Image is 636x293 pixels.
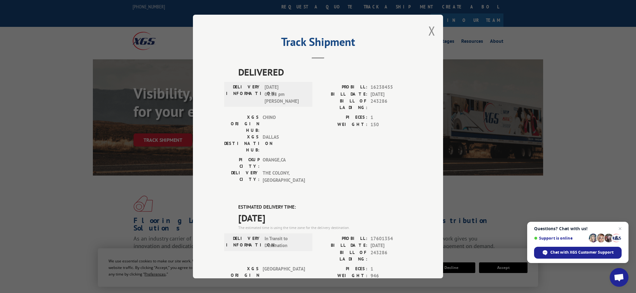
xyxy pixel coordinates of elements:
[371,84,412,91] span: 16238455
[534,226,622,231] span: Questions? Chat with us!
[371,272,412,280] span: 946
[265,84,307,105] span: [DATE] 01:18 pm [PERSON_NAME]
[318,91,367,98] label: BILL DATE:
[371,91,412,98] span: [DATE]
[263,114,305,134] span: CHINO
[610,268,628,287] div: Open chat
[224,170,260,184] label: DELIVERY CITY:
[371,265,412,272] span: 1
[371,242,412,249] span: [DATE]
[238,225,412,230] div: The estimated time is using the time zone for the delivery destination.
[371,235,412,242] span: 17601354
[263,134,305,153] span: DALLAS
[371,121,412,128] span: 150
[224,37,412,49] h2: Track Shipment
[371,98,412,111] span: 243286
[238,65,412,79] span: DELIVERED
[318,265,367,272] label: PIECES:
[263,170,305,184] span: THE COLONY , [GEOGRAPHIC_DATA]
[371,114,412,121] span: 1
[224,156,260,170] label: PICKUP CITY:
[534,247,622,259] div: Chat with XGS Customer Support
[318,98,367,111] label: BILL OF LADING:
[318,121,367,128] label: WEIGHT:
[428,22,435,39] button: Close modal
[550,250,613,255] span: Chat with XGS Customer Support
[263,156,305,170] span: ORANGE , CA
[318,235,367,242] label: PROBILL:
[318,272,367,280] label: WEIGHT:
[263,265,305,285] span: [GEOGRAPHIC_DATA]
[226,235,261,249] label: DELIVERY INFORMATION:
[318,114,367,121] label: PIECES:
[238,204,412,211] label: ESTIMATED DELIVERY TIME:
[224,265,260,285] label: XGS ORIGIN HUB:
[265,235,307,249] span: In Transit to Destination
[226,84,261,105] label: DELIVERY INFORMATION:
[318,84,367,91] label: PROBILL:
[224,114,260,134] label: XGS ORIGIN HUB:
[534,236,587,241] span: Support is online
[371,249,412,262] span: 243286
[616,225,624,232] span: Close chat
[318,249,367,262] label: BILL OF LADING:
[224,134,260,153] label: XGS DESTINATION HUB:
[238,211,412,225] span: [DATE]
[318,242,367,249] label: BILL DATE:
